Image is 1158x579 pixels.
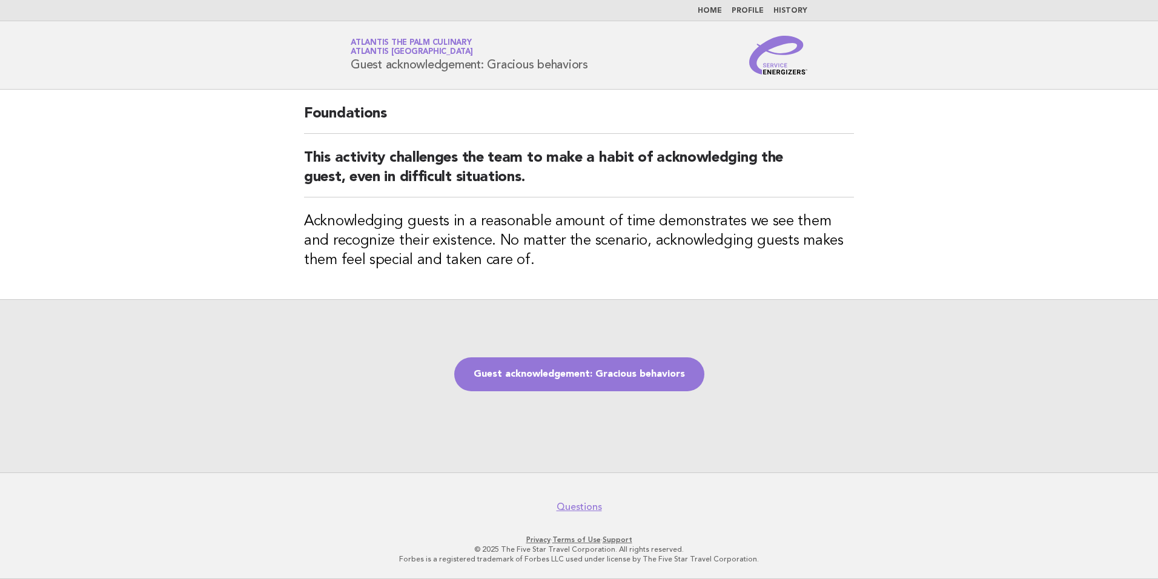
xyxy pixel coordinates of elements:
img: Service Energizers [749,36,807,74]
p: © 2025 The Five Star Travel Corporation. All rights reserved. [208,544,950,554]
a: Questions [557,501,602,513]
a: Support [603,535,632,544]
a: Guest acknowledgement: Gracious behaviors [454,357,704,391]
h1: Guest acknowledgement: Gracious behaviors [351,39,588,71]
p: · · [208,535,950,544]
a: Privacy [526,535,551,544]
h2: Foundations [304,104,854,134]
a: Terms of Use [552,535,601,544]
span: Atlantis [GEOGRAPHIC_DATA] [351,48,473,56]
a: History [773,7,807,15]
p: Forbes is a registered trademark of Forbes LLC used under license by The Five Star Travel Corpora... [208,554,950,564]
a: Home [698,7,722,15]
h3: Acknowledging guests in a reasonable amount of time demonstrates we see them and recognize their ... [304,212,854,270]
h2: This activity challenges the team to make a habit of acknowledging the guest, even in difficult s... [304,148,854,197]
a: Atlantis The Palm CulinaryAtlantis [GEOGRAPHIC_DATA] [351,39,473,56]
a: Profile [732,7,764,15]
